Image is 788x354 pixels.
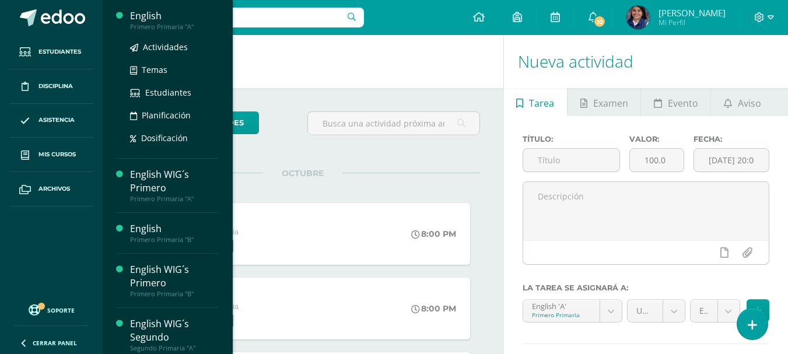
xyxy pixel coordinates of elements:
span: Mi Perfil [659,17,726,27]
div: Primero Primaria "B" [130,236,219,244]
div: Primero Primaria [532,311,591,319]
a: Mis cursos [9,138,93,172]
label: Título: [523,135,620,143]
label: Valor: [629,135,684,143]
a: Estudiantes [9,35,93,69]
a: English 'A'Primero Primaria [523,300,622,322]
span: Archivos [38,184,70,194]
img: d10d8054c1321d3b620d686a3ef49a60.png [626,6,650,29]
a: Examen [568,88,640,116]
label: Fecha: [694,135,769,143]
a: Actividades [130,40,219,54]
span: Tarea [529,89,554,117]
div: Segundo Primaria "A" [130,344,219,352]
a: English WIG´s PrimeroPrimero Primaria "A" [130,168,219,203]
label: La tarea se asignará a: [523,283,769,292]
div: English WIG´s Primero [130,263,219,290]
input: Puntos máximos [630,149,684,171]
div: 8:00 PM [411,303,456,314]
div: English [130,222,219,236]
span: 10 [593,15,606,28]
span: Actividades [143,41,188,52]
span: Aviso [738,89,761,117]
a: EnglishPrimero Primaria "A" [130,9,219,31]
a: Tarea [504,88,567,116]
div: Primero Primaria "B" [130,290,219,298]
span: Dosificación [141,132,188,143]
input: Busca una actividad próxima aquí... [308,112,479,135]
span: Asistencia [38,115,75,125]
a: English WIG´s PrimeroPrimero Primaria "B" [130,263,219,298]
span: Estudiantes [145,87,191,98]
span: Soporte [47,306,75,314]
span: OCTUBRE [263,168,342,178]
input: Busca un usuario... [110,8,364,27]
div: Primero Primaria "A" [130,195,219,203]
a: Asistencia [9,104,93,138]
span: Estudiantes [38,47,81,57]
span: Temas [142,64,167,75]
a: Evento [641,88,710,116]
span: Examen (30.0%) [699,300,709,322]
div: Primero Primaria "A" [130,23,219,31]
a: Examen (30.0%) [691,300,740,322]
span: Examen [593,89,628,117]
input: Título [523,149,619,171]
a: Archivos [9,172,93,206]
span: Disciplina [38,82,73,91]
h1: Nueva actividad [518,35,774,88]
div: English [130,9,219,23]
div: English 'A' [532,300,591,311]
div: 8:00 PM [411,229,456,239]
a: Temas [130,63,219,76]
span: Evento [668,89,698,117]
span: [PERSON_NAME] [659,7,726,19]
h1: Actividades [117,35,489,88]
a: Aviso [711,88,773,116]
a: EnglishPrimero Primaria "B" [130,222,219,244]
span: Cerrar panel [33,339,77,347]
a: Estudiantes [130,86,219,99]
span: Unidad 4 [636,300,654,322]
div: English WIG´s Segundo [130,317,219,344]
input: Fecha de entrega [694,149,769,171]
span: Planificación [142,110,191,121]
a: Disciplina [9,69,93,104]
a: Planificación [130,108,219,122]
span: Mis cursos [38,150,76,159]
a: English WIG´s SegundoSegundo Primaria "A" [130,317,219,352]
a: Dosificación [130,131,219,145]
a: Unidad 4 [628,300,685,322]
div: English WIG´s Primero [130,168,219,195]
a: Soporte [14,302,89,317]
